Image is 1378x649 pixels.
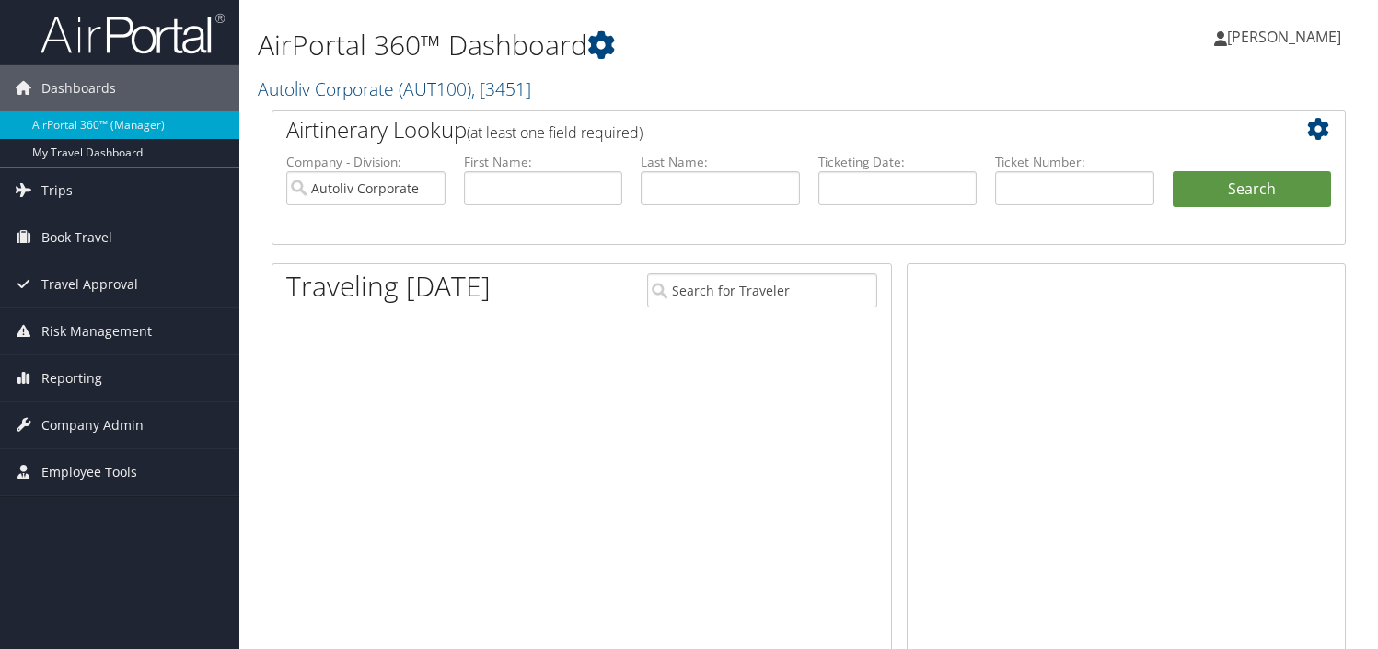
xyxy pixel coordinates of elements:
[399,76,471,101] span: ( AUT100 )
[41,65,116,111] span: Dashboards
[467,122,643,143] span: (at least one field required)
[471,76,531,101] span: , [ 3451 ]
[41,402,144,448] span: Company Admin
[258,76,531,101] a: Autoliv Corporate
[464,153,623,171] label: First Name:
[41,308,152,354] span: Risk Management
[995,153,1154,171] label: Ticket Number:
[641,153,800,171] label: Last Name:
[258,26,992,64] h1: AirPortal 360™ Dashboard
[41,168,73,214] span: Trips
[1227,27,1341,47] span: [PERSON_NAME]
[1214,9,1360,64] a: [PERSON_NAME]
[286,267,491,306] h1: Traveling [DATE]
[41,355,102,401] span: Reporting
[818,153,978,171] label: Ticketing Date:
[647,273,877,307] input: Search for Traveler
[286,114,1242,145] h2: Airtinerary Lookup
[41,449,137,495] span: Employee Tools
[41,12,225,55] img: airportal-logo.png
[286,153,446,171] label: Company - Division:
[1173,171,1332,208] button: Search
[41,214,112,261] span: Book Travel
[41,261,138,307] span: Travel Approval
